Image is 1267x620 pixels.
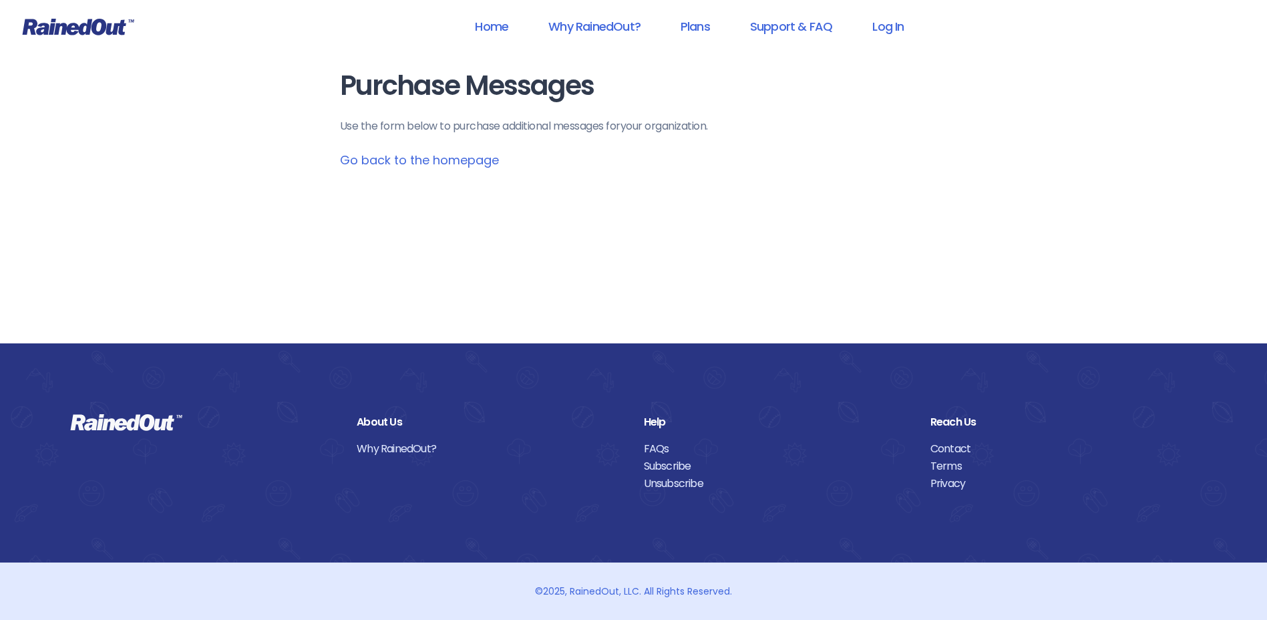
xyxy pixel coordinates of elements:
[644,440,910,458] a: FAQs
[644,475,910,492] a: Unsubscribe
[733,11,850,41] a: Support & FAQ
[663,11,727,41] a: Plans
[340,152,499,168] a: Go back to the homepage
[458,11,526,41] a: Home
[930,440,1197,458] a: Contact
[357,440,623,458] a: Why RainedOut?
[357,414,623,431] div: About Us
[340,118,928,134] p: Use the form below to purchase additional messages for your organization .
[531,11,658,41] a: Why RainedOut?
[340,71,928,101] h1: Purchase Messages
[855,11,921,41] a: Log In
[930,458,1197,475] a: Terms
[930,414,1197,431] div: Reach Us
[644,458,910,475] a: Subscribe
[930,475,1197,492] a: Privacy
[644,414,910,431] div: Help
